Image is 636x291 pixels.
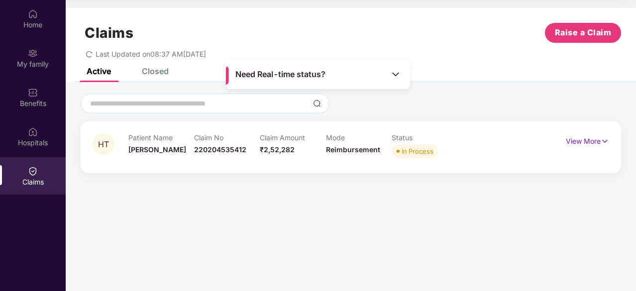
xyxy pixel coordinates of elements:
span: ₹2,52,282 [260,145,295,154]
span: Need Real-time status? [235,69,325,80]
img: svg+xml;base64,PHN2ZyBpZD0iQmVuZWZpdHMiIHhtbG5zPSJodHRwOi8vd3d3LnczLm9yZy8yMDAwL3N2ZyIgd2lkdGg9Ij... [28,88,38,97]
span: 220204535412 [194,145,246,154]
span: [PERSON_NAME] [128,145,186,154]
img: svg+xml;base64,PHN2ZyBpZD0iSG9zcGl0YWxzIiB4bWxucz0iaHR0cDovL3d3dy53My5vcmcvMjAwMC9zdmciIHdpZHRoPS... [28,127,38,137]
span: Reimbursement [326,145,380,154]
img: svg+xml;base64,PHN2ZyB3aWR0aD0iMjAiIGhlaWdodD0iMjAiIHZpZXdCb3g9IjAgMCAyMCAyMCIgZmlsbD0ibm9uZSIgeG... [28,48,38,58]
button: Raise a Claim [545,23,621,43]
p: View More [566,133,609,147]
img: svg+xml;base64,PHN2ZyBpZD0iU2VhcmNoLTMyeDMyIiB4bWxucz0iaHR0cDovL3d3dy53My5vcmcvMjAwMC9zdmciIHdpZH... [313,99,321,107]
span: Raise a Claim [555,26,612,39]
p: Claim Amount [260,133,325,142]
img: svg+xml;base64,PHN2ZyBpZD0iQ2xhaW0iIHhtbG5zPSJodHRwOi8vd3d3LnczLm9yZy8yMDAwL3N2ZyIgd2lkdGg9IjIwIi... [28,166,38,176]
p: Claim No [194,133,260,142]
span: HT [98,140,109,149]
p: Status [392,133,457,142]
p: Patient Name [128,133,194,142]
span: Last Updated on 08:37 AM[DATE] [96,50,206,58]
img: svg+xml;base64,PHN2ZyBpZD0iSG9tZSIgeG1sbnM9Imh0dHA6Ly93d3cudzMub3JnLzIwMDAvc3ZnIiB3aWR0aD0iMjAiIG... [28,9,38,19]
p: Mode [326,133,392,142]
div: Active [87,66,111,76]
img: Toggle Icon [391,69,401,79]
div: In Process [402,146,433,156]
span: redo [86,50,93,58]
img: svg+xml;base64,PHN2ZyB4bWxucz0iaHR0cDovL3d3dy53My5vcmcvMjAwMC9zdmciIHdpZHRoPSIxNyIgaGVpZ2h0PSIxNy... [601,136,609,147]
div: Closed [142,66,169,76]
h1: Claims [85,24,133,41]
